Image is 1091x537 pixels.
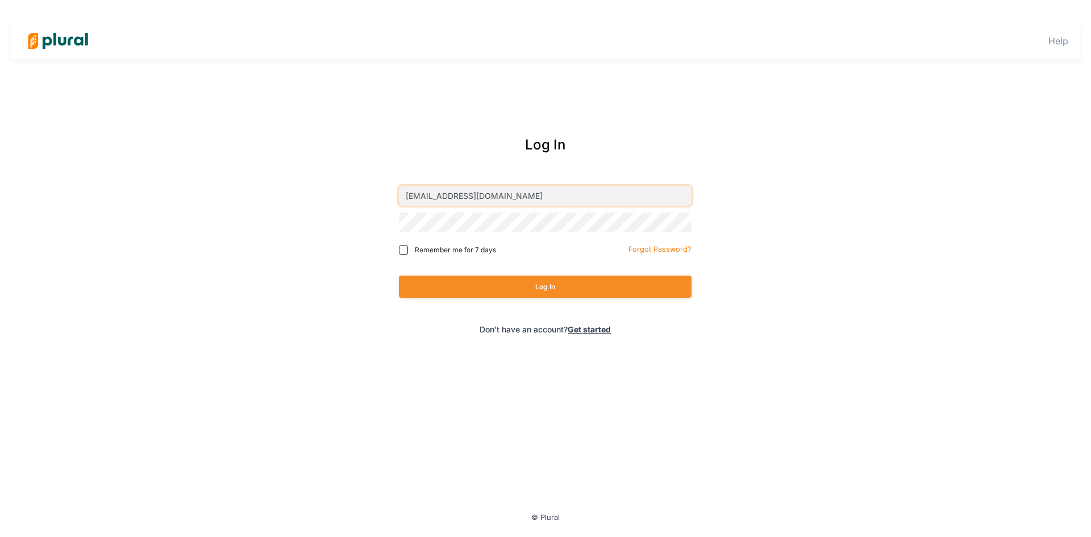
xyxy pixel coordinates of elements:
a: Forgot Password? [628,243,692,254]
img: Logo for Plural [18,21,98,61]
input: Email address [399,186,692,206]
div: Log In [351,135,741,155]
a: Get started [568,324,611,334]
div: Don't have an account? [351,323,741,335]
input: Remember me for 7 days [399,245,408,255]
span: Remember me for 7 days [415,245,496,255]
button: Log In [399,276,692,298]
small: Forgot Password? [628,245,692,253]
small: © Plural [531,513,560,522]
a: Help [1048,35,1068,47]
